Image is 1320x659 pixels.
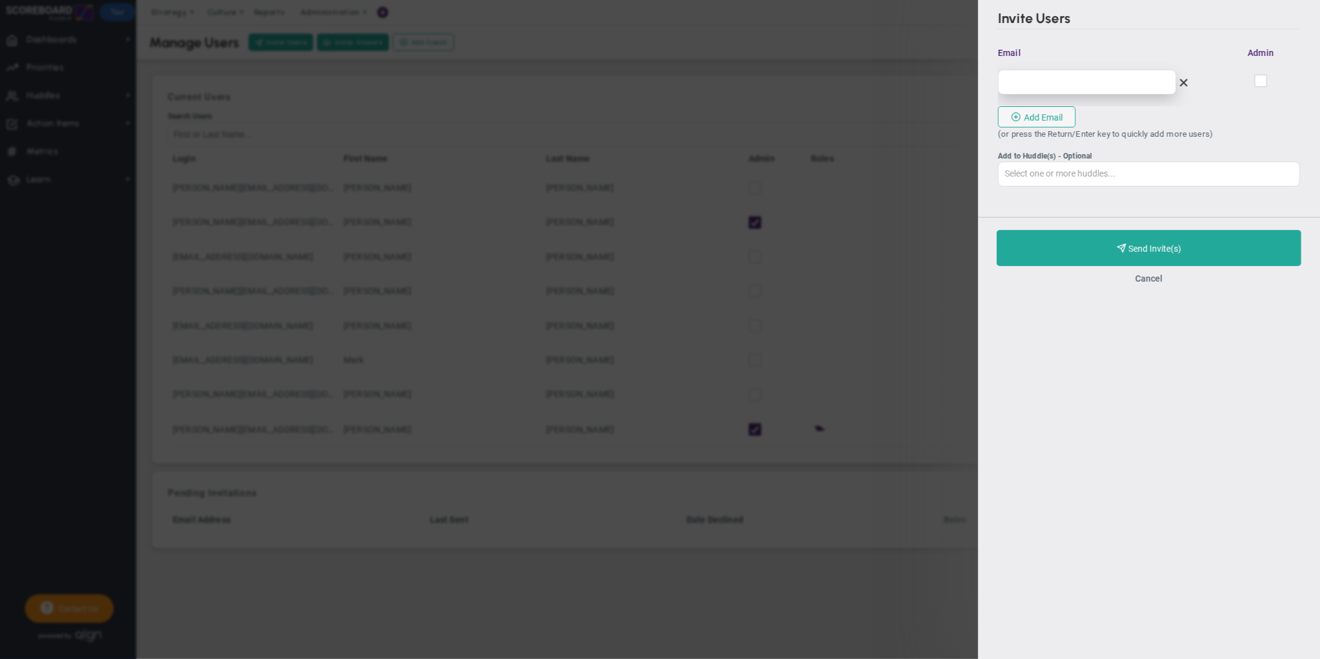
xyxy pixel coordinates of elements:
[998,10,1300,29] h2: Invite Users
[998,47,1131,59] span: Email
[1248,47,1274,59] span: Admin
[998,106,1076,127] button: Add Email
[1129,244,1181,254] span: Send Invite(s)
[997,230,1301,266] button: Send Invite(s)
[998,129,1213,139] span: (or press the Return/Enter key to quickly add more users)
[999,162,1299,185] input: Add to Huddle(s) - Optional
[1135,274,1163,283] button: Cancel
[998,152,1300,160] div: Select one or more Huddles... The invited User(s) will be added to the Huddle as a member.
